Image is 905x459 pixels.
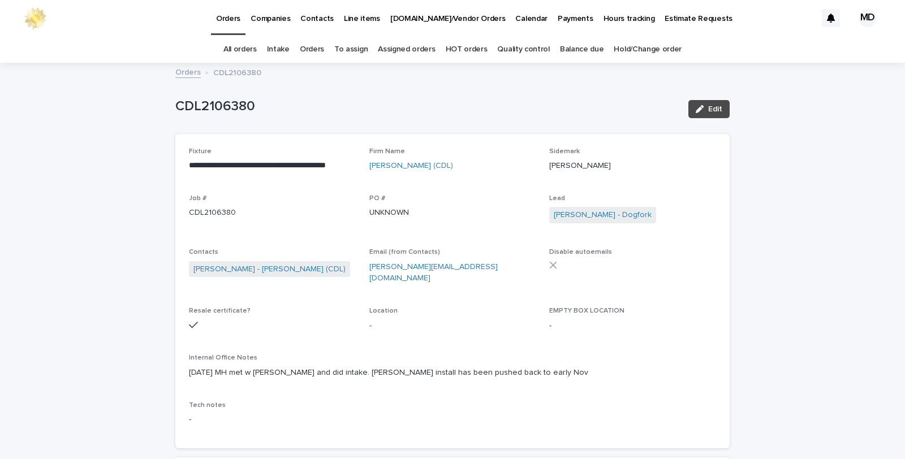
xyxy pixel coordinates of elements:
span: Job # [189,195,206,202]
p: CDL2106380 [213,66,261,78]
p: [DATE] MH met w [PERSON_NAME] and did intake. [PERSON_NAME] install has been pushed back to early... [189,367,716,379]
p: - [369,320,536,332]
span: Location [369,308,398,314]
p: CDL2106380 [175,98,679,115]
span: Edit [708,105,722,113]
a: Orders [175,65,201,78]
a: To assign [334,36,368,63]
span: Firm Name [369,148,405,155]
a: [PERSON_NAME] - Dogfork [554,209,652,221]
span: Internal Office Notes [189,354,257,361]
a: Balance due [560,36,604,63]
a: Quality control [497,36,549,63]
p: UNKNOWN [369,207,536,219]
span: Fixture [189,148,212,155]
a: HOT orders [446,36,488,63]
a: [PERSON_NAME] (CDL) [369,160,453,172]
span: Contacts [189,249,218,256]
p: [PERSON_NAME] [549,160,716,172]
span: Tech notes [189,402,226,409]
a: [PERSON_NAME][EMAIL_ADDRESS][DOMAIN_NAME] [369,263,498,283]
div: MD [859,9,877,27]
a: All orders [223,36,257,63]
p: - [189,414,716,426]
span: PO # [369,195,385,202]
span: Disable autoemails [549,249,612,256]
span: EMPTY BOX LOCATION [549,308,624,314]
p: - [549,320,716,332]
span: Lead [549,195,565,202]
span: Email (from Contacts) [369,249,440,256]
span: Sidemark [549,148,580,155]
a: [PERSON_NAME] - [PERSON_NAME] (CDL) [193,263,346,275]
button: Edit [688,100,730,118]
img: 0ffKfDbyRa2Iv8hnaAqg [23,7,48,29]
span: Resale certificate? [189,308,251,314]
a: Hold/Change order [614,36,682,63]
a: Intake [267,36,290,63]
a: Assigned orders [378,36,435,63]
a: Orders [300,36,324,63]
p: CDL2106380 [189,207,356,219]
